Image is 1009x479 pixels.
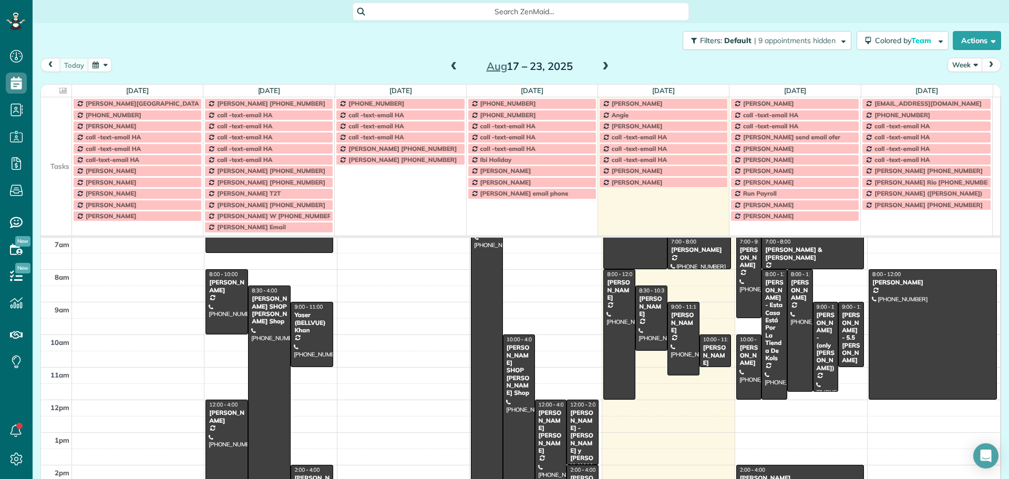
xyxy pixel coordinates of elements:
[671,238,696,245] span: 7:00 - 8:00
[209,279,245,294] div: [PERSON_NAME]
[765,246,860,261] div: [PERSON_NAME] & [PERSON_NAME]
[217,133,272,141] span: call -text-email HA
[874,122,930,130] span: call -text-email HA
[743,212,794,220] span: [PERSON_NAME]
[842,303,870,310] span: 9:00 - 11:00
[765,271,794,278] span: 8:00 - 12:00
[874,145,930,152] span: call -text-email HA
[790,279,810,301] div: [PERSON_NAME]
[506,344,532,397] div: [PERSON_NAME] SHOP [PERSON_NAME] Shop
[55,273,69,281] span: 8am
[857,31,949,50] button: Colored byTeam
[703,336,735,343] span: 10:00 - 11:00
[86,178,137,186] span: [PERSON_NAME]
[538,409,564,454] div: [PERSON_NAME] [PERSON_NAME]
[480,156,512,164] span: Ibi Holiday
[743,201,794,209] span: [PERSON_NAME]
[671,246,728,253] div: [PERSON_NAME]
[948,58,982,72] button: Week
[874,99,982,107] span: [EMAIL_ADDRESS][DOMAIN_NAME]
[348,156,457,164] span: [PERSON_NAME] [PHONE_NUMBER]
[55,468,69,477] span: 2pm
[612,178,663,186] span: [PERSON_NAME]
[743,167,794,175] span: [PERSON_NAME]
[209,401,238,408] span: 12:00 - 4:00
[15,236,30,247] span: New
[217,223,286,231] span: [PERSON_NAME] Email
[743,111,798,119] span: call -text-email HA
[700,36,722,45] span: Filters:
[50,371,69,379] span: 11am
[480,122,536,130] span: call -text-email HA
[743,156,794,164] span: [PERSON_NAME]
[739,344,759,366] div: [PERSON_NAME]
[612,145,667,152] span: call -text-email HA
[86,133,141,141] span: call -text-email HA
[874,167,983,175] span: [PERSON_NAME] [PHONE_NUMBER]
[521,86,543,95] a: [DATE]
[740,466,765,473] span: 2:00 - 4:00
[86,212,137,220] span: [PERSON_NAME]
[911,36,933,45] span: Team
[59,58,89,72] button: today
[743,145,794,152] span: [PERSON_NAME]
[765,279,784,362] div: [PERSON_NAME] - Esta Casa Está Por La Tienda De Kols
[570,409,595,477] div: [PERSON_NAME] - [PERSON_NAME] y [PERSON_NAME]
[612,122,663,130] span: [PERSON_NAME]
[612,156,667,164] span: call -text-email HA
[872,279,994,286] div: [PERSON_NAME]
[612,99,663,107] span: [PERSON_NAME]
[480,178,531,186] span: [PERSON_NAME]
[217,189,281,197] span: [PERSON_NAME] T2T
[570,401,599,408] span: 12:00 - 2:00
[743,189,777,197] span: Run Payroll
[791,271,819,278] span: 8:00 - 11:45
[677,31,851,50] a: Filters: Default | 9 appointments hidden
[612,133,667,141] span: call -text-email HA
[55,436,69,444] span: 1pm
[50,403,69,412] span: 12pm
[539,401,567,408] span: 12:00 - 4:00
[817,303,845,310] span: 9:00 - 11:45
[743,133,840,141] span: [PERSON_NAME] send email ofer
[915,86,938,95] a: [DATE]
[874,156,930,164] span: call -text-email HA
[671,311,696,334] div: [PERSON_NAME]
[209,271,238,278] span: 8:00 - 10:00
[209,409,245,424] div: [PERSON_NAME]
[40,58,60,72] button: prev
[743,99,794,107] span: [PERSON_NAME]
[126,86,149,95] a: [DATE]
[612,111,629,119] span: Angie
[872,271,901,278] span: 8:00 - 12:00
[953,31,1001,50] button: Actions
[875,36,935,45] span: Colored by
[480,111,536,119] span: [PHONE_NUMBER]
[86,189,137,197] span: [PERSON_NAME]
[86,156,139,164] span: call-text-email HA
[348,99,404,107] span: [PHONE_NUMBER]
[55,240,69,249] span: 7am
[570,466,595,473] span: 2:00 - 4:00
[606,279,632,301] div: [PERSON_NAME]
[217,156,272,164] span: call -text-email HA
[348,145,457,152] span: [PERSON_NAME] [PHONE_NUMBER]
[217,178,325,186] span: [PERSON_NAME] [PHONE_NUMBER]
[15,263,30,273] span: New
[294,311,330,334] div: Yaser (BELLVUE) Khan
[703,344,728,366] div: [PERSON_NAME]
[480,189,569,197] span: [PERSON_NAME] email phone
[252,287,277,294] span: 8:30 - 4:00
[251,295,287,325] div: [PERSON_NAME] SHOP [PERSON_NAME] Shop
[86,122,137,130] span: [PERSON_NAME]
[671,303,699,310] span: 9:00 - 11:15
[480,99,536,107] span: [PHONE_NUMBER]
[217,212,345,220] span: [PERSON_NAME] W [PHONE_NUMBER] call
[480,133,536,141] span: call -text-email HA
[480,167,531,175] span: [PERSON_NAME]
[639,287,667,294] span: 8:30 - 10:30
[874,133,930,141] span: call -text-email HA
[464,60,595,72] h2: 17 – 23, 2025
[217,167,325,175] span: [PERSON_NAME] [PHONE_NUMBER]
[86,99,201,107] span: [PERSON_NAME][GEOGRAPHIC_DATA]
